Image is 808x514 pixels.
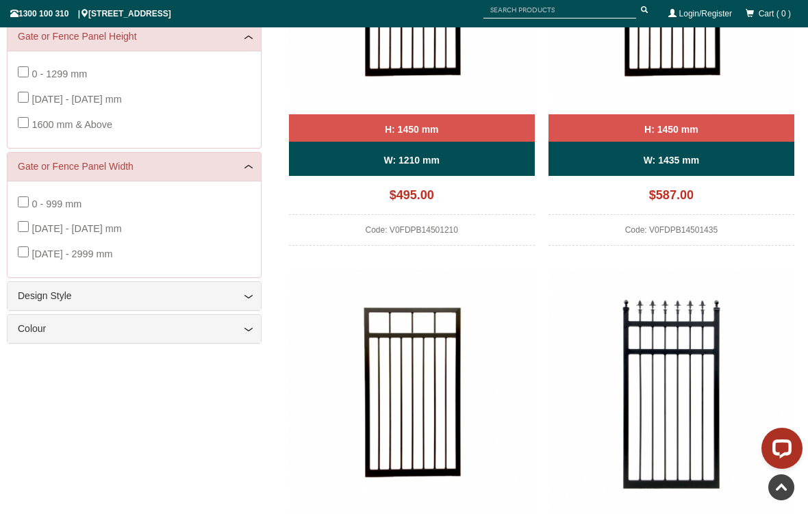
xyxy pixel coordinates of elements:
[750,422,808,480] iframe: LiveChat chat widget
[384,155,440,166] b: W: 1210 mm
[289,183,535,215] div: $495.00
[289,222,535,246] div: Code: V0FDPB14501210
[31,94,121,105] span: [DATE] - [DATE] mm
[644,155,699,166] b: W: 1435 mm
[18,29,251,44] a: Gate or Fence Panel Height
[644,124,698,135] b: H: 1450 mm
[31,248,112,259] span: [DATE] - 2999 mm
[548,222,794,246] div: Code: V0FDPB14501435
[548,183,794,215] div: $587.00
[18,159,251,174] a: Gate or Fence Panel Width
[18,322,251,336] a: Colour
[31,119,112,130] span: 1600 mm & Above
[385,124,439,135] b: H: 1450 mm
[759,9,791,18] span: Cart ( 0 )
[31,68,87,79] span: 0 - 1299 mm
[31,198,81,209] span: 0 - 999 mm
[18,289,251,303] a: Design Style
[483,1,636,18] input: SEARCH PRODUCTS
[31,223,121,234] span: [DATE] - [DATE] mm
[10,9,171,18] span: 1300 100 310 | [STREET_ADDRESS]
[679,9,732,18] a: Login/Register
